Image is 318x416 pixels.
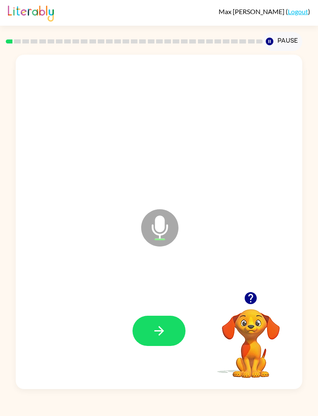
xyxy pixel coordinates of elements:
img: Literably [8,3,54,22]
button: Pause [263,32,302,51]
video: Your browser must support playing .mp4 files to use Literably. Please try using another browser. [210,296,292,379]
span: Max [PERSON_NAME] [219,7,286,15]
a: Logout [288,7,308,15]
div: ( ) [219,7,310,15]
